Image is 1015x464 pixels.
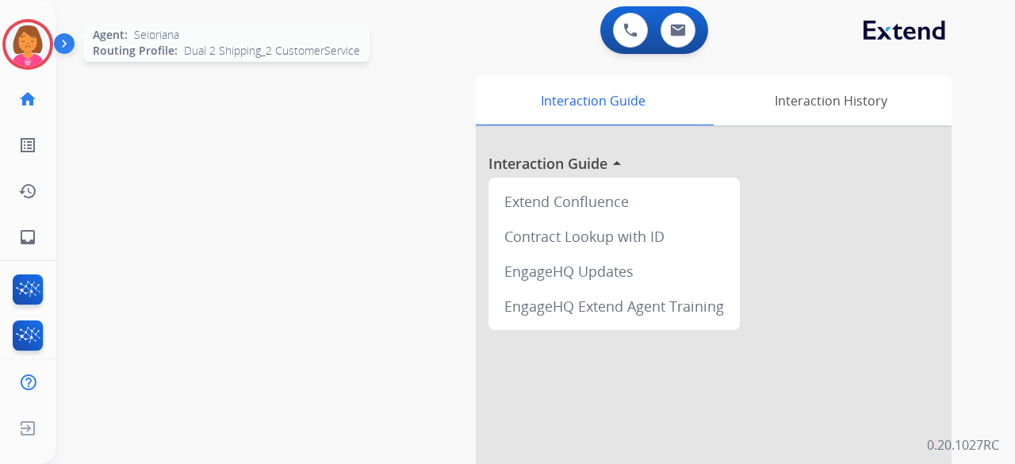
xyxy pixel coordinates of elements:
[6,22,50,67] img: avatar
[93,43,178,59] span: Routing Profile:
[927,435,999,454] p: 0.20.1027RC
[495,254,733,289] div: EngageHQ Updates
[134,27,179,43] span: Seioriana
[495,219,733,254] div: Contract Lookup with ID
[18,228,37,247] mat-icon: inbox
[476,76,710,125] div: Interaction Guide
[93,27,128,43] span: Agent:
[495,289,733,324] div: EngageHQ Extend Agent Training
[18,182,37,201] mat-icon: history
[18,136,37,155] mat-icon: list_alt
[710,76,952,125] div: Interaction History
[184,43,360,59] span: Dual 2 Shipping_2 CustomerService
[18,90,37,109] mat-icon: home
[495,184,733,219] div: Extend Confluence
